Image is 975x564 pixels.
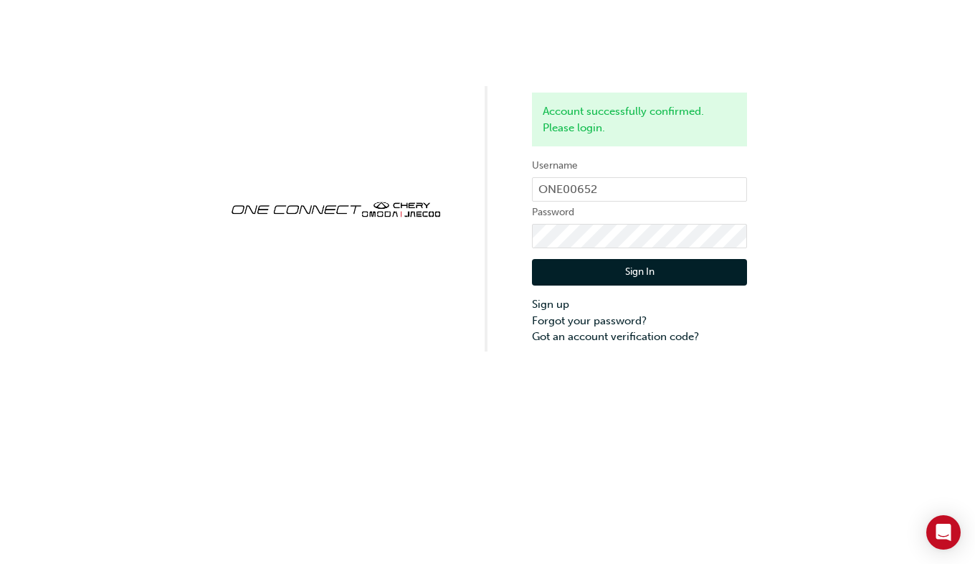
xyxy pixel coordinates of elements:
a: Got an account verification code? [532,329,747,345]
label: Password [532,204,747,221]
a: Sign up [532,296,747,313]
input: Username [532,177,747,202]
img: oneconnect [228,189,443,227]
div: Account successfully confirmed. Please login. [532,93,747,146]
button: Sign In [532,259,747,286]
div: Open Intercom Messenger [926,515,961,550]
a: Forgot your password? [532,313,747,329]
label: Username [532,157,747,174]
